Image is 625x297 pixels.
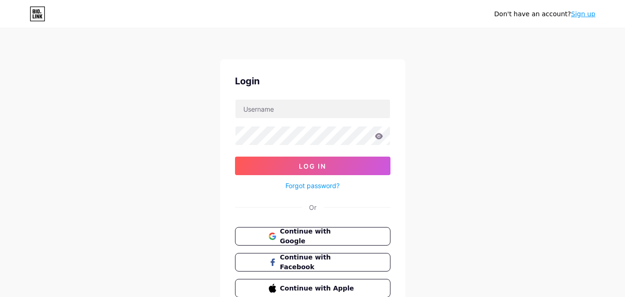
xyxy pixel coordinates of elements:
[235,157,390,175] button: Log In
[235,100,390,118] input: Username
[280,284,356,293] span: Continue with Apple
[299,162,326,170] span: Log In
[571,10,595,18] a: Sign up
[235,74,390,88] div: Login
[235,253,390,272] button: Continue with Facebook
[235,227,390,246] button: Continue with Google
[494,9,595,19] div: Don't have an account?
[309,202,316,212] div: Or
[280,227,356,246] span: Continue with Google
[280,253,356,272] span: Continue with Facebook
[285,181,340,190] a: Forgot password?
